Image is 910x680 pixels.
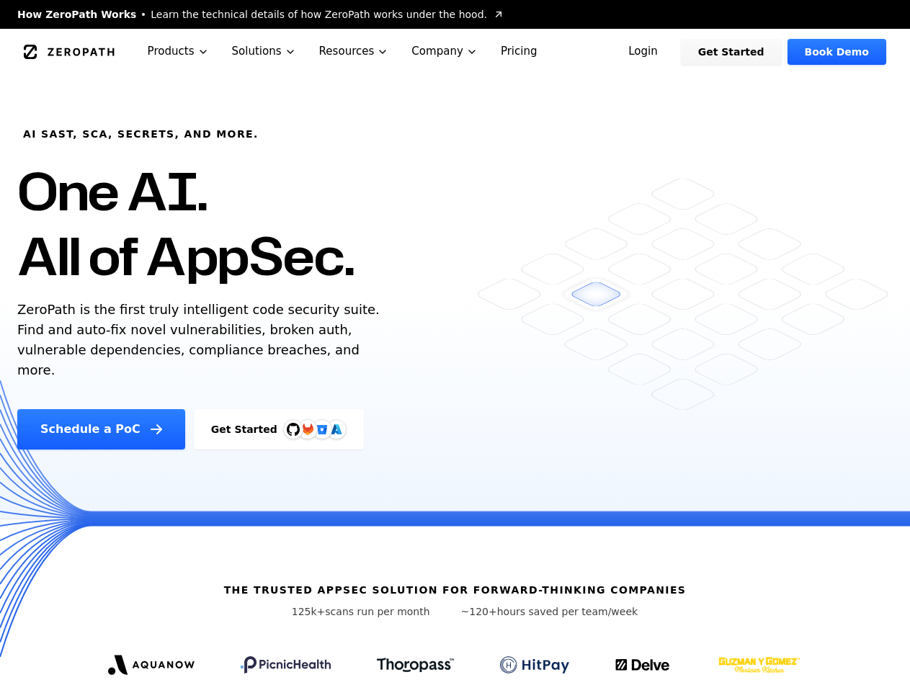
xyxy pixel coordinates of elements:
[331,424,342,435] img: Azure
[194,409,364,449] a: Get StartedGitHubGitLabAzure
[377,658,454,672] img: Thoropass
[292,606,326,617] span: 125k+
[17,409,185,449] a: Schedule a PoC
[489,29,549,74] a: Pricing
[788,39,886,65] a: Book Demo
[17,7,504,22] a: How ZeroPath WorksLearn the technical details of how ZeroPath works under the hood.
[681,39,782,65] a: Get Started
[611,39,675,65] a: Login
[23,127,259,141] h6: AI SAST, SCA, Secrets, and more.
[136,29,220,74] button: Products
[314,421,330,437] svg: Bitbucket
[400,29,489,74] button: Company
[17,158,354,288] h1: One AI. All of AppSec.
[461,606,497,617] span: ~120+
[287,423,300,436] img: GitHub
[220,29,308,74] button: Solutions
[461,604,638,619] p: hours saved per team/week
[293,415,322,444] img: GitLab
[17,7,136,22] span: How ZeroPath Works
[272,604,450,619] p: scans run per month
[224,583,687,597] h6: The Trusted AppSec solution for forward-thinking companies
[151,7,487,22] span: Learn the technical details of how ZeroPath works under the hood.
[17,300,386,380] p: ZeroPath is the first truly intelligent code security suite. Find and auto-fix novel vulnerabilit...
[308,29,401,74] button: Resources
